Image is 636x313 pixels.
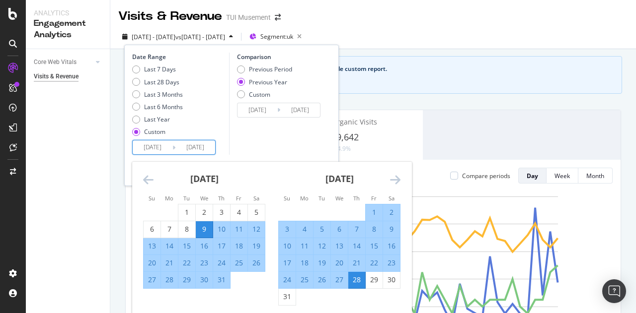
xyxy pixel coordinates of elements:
div: 3 [279,224,296,234]
td: Selected. Thursday, July 17, 2025 [213,238,231,254]
div: 23 [196,258,213,268]
td: Selected. Wednesday, August 13, 2025 [331,238,348,254]
div: Compare periods [462,172,510,180]
td: Selected. Tuesday, August 19, 2025 [314,254,331,271]
td: Selected. Thursday, August 7, 2025 [348,221,366,238]
button: Segment:uk [245,29,306,45]
div: Open Intercom Messenger [602,279,626,303]
div: Last 7 Days [132,65,183,73]
small: We [335,194,343,202]
td: Choose Saturday, August 30, 2025 as your check-out date. It’s available. [383,271,400,288]
td: Choose Sunday, August 31, 2025 as your check-out date. It’s available. [279,288,296,305]
td: Selected. Saturday, August 2, 2025 [383,204,400,221]
div: 8 [366,224,383,234]
div: Analytics [34,8,102,18]
td: Selected. Thursday, August 21, 2025 [348,254,366,271]
div: 1 [178,207,195,217]
td: Selected. Wednesday, August 20, 2025 [331,254,348,271]
div: 13 [144,241,160,251]
div: Custom [249,90,270,99]
div: 25 [231,258,247,268]
td: Selected. Wednesday, August 6, 2025 [331,221,348,238]
div: info banner [124,56,622,94]
input: Start Date [238,103,277,117]
div: 21 [348,258,365,268]
td: Choose Tuesday, July 8, 2025 as your check-out date. It’s available. [178,221,196,238]
small: Tu [318,194,325,202]
a: Visits & Revenue [34,71,103,82]
small: Mo [165,194,173,202]
div: Visits & Revenue [118,8,222,25]
div: Last 3 Months [144,90,183,99]
td: Choose Tuesday, July 1, 2025 as your check-out date. It’s available. [178,204,196,221]
div: 19 [248,241,265,251]
button: Week [547,168,578,184]
div: Engagement Analytics [34,18,102,41]
span: Organic Visits [331,117,377,126]
td: Selected. Wednesday, August 27, 2025 [331,271,348,288]
div: 11 [296,241,313,251]
div: 21 [161,258,178,268]
td: Selected. Monday, August 25, 2025 [296,271,314,288]
td: Selected. Sunday, July 20, 2025 [144,254,161,271]
td: Selected. Monday, July 14, 2025 [161,238,178,254]
small: Mo [300,194,309,202]
td: Selected. Saturday, August 16, 2025 [383,238,400,254]
div: Date Range [132,53,227,61]
button: Day [518,168,547,184]
div: 15 [366,241,383,251]
div: 10 [213,224,230,234]
div: 4 [296,224,313,234]
td: Selected as start date. Wednesday, July 9, 2025 [196,221,213,238]
div: 30 [196,275,213,285]
div: 19 [314,258,330,268]
div: 31 [213,275,230,285]
div: 2 [383,207,400,217]
td: Choose Sunday, July 6, 2025 as your check-out date. It’s available. [144,221,161,238]
div: Week [555,172,570,180]
div: 28 [161,275,178,285]
div: 7 [348,224,365,234]
div: Last 6 Months [132,103,183,111]
div: 14 [161,241,178,251]
div: 14 [348,241,365,251]
div: 24 [279,275,296,285]
div: Previous Year [237,78,292,86]
small: Fr [371,194,377,202]
div: 2 [196,207,213,217]
div: Day [527,172,538,180]
small: Fr [236,194,241,202]
div: 12 [314,241,330,251]
td: Choose Monday, July 7, 2025 as your check-out date. It’s available. [161,221,178,238]
td: Selected. Tuesday, July 29, 2025 [178,271,196,288]
div: Previous Period [237,65,292,73]
div: Last 7 Days [144,65,176,73]
small: Th [353,194,360,202]
td: Selected. Friday, July 18, 2025 [231,238,248,254]
td: Selected. Wednesday, July 23, 2025 [196,254,213,271]
div: 30 [383,275,400,285]
button: Month [578,168,613,184]
div: See your organic search performance KPIs and metrics in a pre-made custom report. [147,64,610,73]
div: 22 [366,258,383,268]
small: Th [218,194,225,202]
div: 25 [296,275,313,285]
td: Selected. Friday, July 25, 2025 [231,254,248,271]
td: Selected. Sunday, August 3, 2025 [279,221,296,238]
td: Choose Saturday, July 5, 2025 as your check-out date. It’s available. [248,204,265,221]
td: Selected. Thursday, July 24, 2025 [213,254,231,271]
span: vs [DATE] - [DATE] [175,33,225,41]
td: Selected. Monday, July 21, 2025 [161,254,178,271]
div: 22 [178,258,195,268]
div: TUI Musement [226,12,271,22]
div: 6 [144,224,160,234]
div: 16 [196,241,213,251]
div: 13 [331,241,348,251]
div: Custom [237,90,292,99]
div: 27 [331,275,348,285]
strong: [DATE] [190,173,219,185]
td: Selected. Sunday, August 10, 2025 [279,238,296,254]
div: 9 [196,224,213,234]
div: 26 [314,275,330,285]
div: Last Year [144,115,170,124]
